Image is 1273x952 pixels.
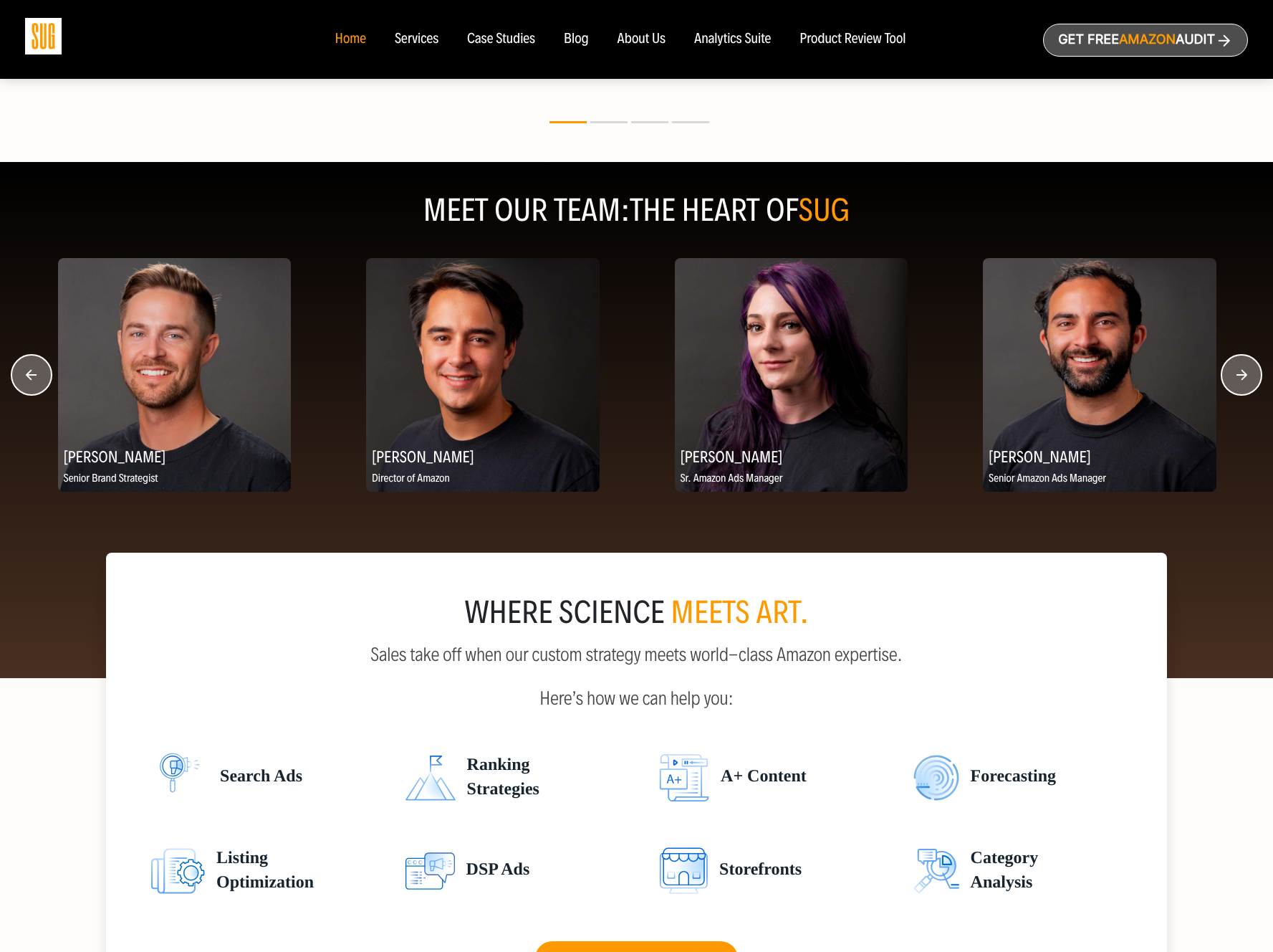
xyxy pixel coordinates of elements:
span: Listing Optimization [205,846,314,896]
img: Search ads [151,753,208,803]
p: Senior Brand Strategist [58,470,292,488]
span: Category Analysis [959,846,1039,896]
img: Nikki Valles, Sr. Amazon Ads Manager [675,258,908,492]
img: Scott Ptaszynski, Senior Brand Strategist [58,258,292,492]
img: Search ads [405,753,456,803]
img: Search ads [913,846,959,896]
span: SUG [799,191,850,229]
a: Case Studies [467,32,535,47]
span: meets art. [671,594,809,632]
h2: [PERSON_NAME] [58,442,292,470]
a: Home [335,32,365,47]
img: Alex Peck, Director of Amazon [366,258,600,492]
img: Search ads [405,846,455,896]
span: Storefronts [708,846,802,896]
img: Sug [25,18,62,54]
img: Search ads [151,846,205,896]
p: Sr. Amazon Ads Manager [675,470,908,488]
span: DSP Ads [455,846,530,896]
a: Blog [564,32,589,47]
p: Director of Amazon [366,470,600,488]
span: Ranking Strategies [456,753,539,803]
span: Amazon [1119,32,1176,47]
h2: [PERSON_NAME] [366,442,600,470]
h2: [PERSON_NAME] [675,442,908,470]
a: About Us [618,32,666,47]
p: Here’s how we can help you: [140,677,1133,709]
h2: [PERSON_NAME] [983,442,1216,470]
span: Search Ads [208,753,302,803]
span: A+ Content [709,753,807,803]
img: Search ads [913,753,959,803]
a: Product Review Tool [799,32,905,47]
a: Analytics Suite [694,32,771,47]
p: Sales take off when our custom strategy meets world-class Amazon expertise. [140,644,1133,665]
div: where science [140,599,1133,627]
img: Search ads [659,753,709,803]
a: Services [395,32,438,47]
p: Senior Amazon Ads Manager [983,470,1216,488]
span: Forecasting [959,753,1057,803]
img: Search ads [659,846,708,896]
img: Anthony Hernandez, Senior Amazon Ads Manager [983,258,1216,492]
a: Get freeAmazonAudit [1043,24,1248,57]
